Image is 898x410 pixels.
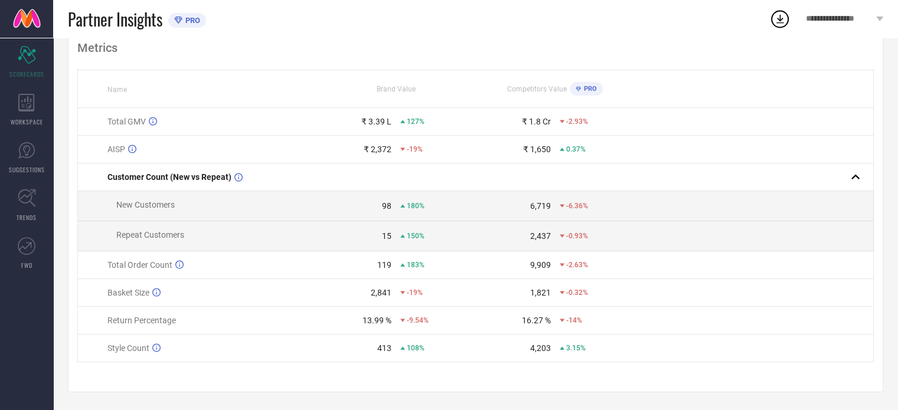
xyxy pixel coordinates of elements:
[77,41,874,55] div: Metrics
[107,117,146,126] span: Total GMV
[116,230,184,240] span: Repeat Customers
[566,232,588,240] span: -0.93%
[522,316,551,325] div: 16.27 %
[407,316,429,324] span: -9.54%
[566,288,588,297] span: -0.32%
[407,145,423,153] span: -19%
[182,16,200,25] span: PRO
[9,70,44,78] span: SCORECARDS
[377,85,416,93] span: Brand Value
[382,201,391,211] div: 98
[581,85,597,93] span: PRO
[407,288,423,297] span: -19%
[507,85,567,93] span: Competitors Value
[9,165,45,174] span: SUGGESTIONS
[107,343,149,353] span: Style Count
[530,343,551,353] div: 4,203
[107,145,125,154] span: AISP
[364,145,391,154] div: ₹ 2,372
[107,260,172,270] span: Total Order Count
[566,261,588,269] span: -2.63%
[377,343,391,353] div: 413
[523,145,551,154] div: ₹ 1,650
[371,288,391,297] div: 2,841
[11,117,43,126] span: WORKSPACE
[107,86,127,94] span: Name
[407,117,424,126] span: 127%
[769,8,791,29] div: Open download list
[382,231,391,241] div: 15
[566,344,586,352] span: 3.15%
[107,288,149,297] span: Basket Size
[407,202,424,210] span: 180%
[68,7,162,31] span: Partner Insights
[566,117,588,126] span: -2.93%
[107,172,231,182] span: Customer Count (New vs Repeat)
[21,261,32,270] span: FWD
[377,260,391,270] div: 119
[361,117,391,126] div: ₹ 3.39 L
[566,145,586,153] span: 0.37%
[407,232,424,240] span: 150%
[407,344,424,352] span: 108%
[407,261,424,269] span: 183%
[530,288,551,297] div: 1,821
[116,200,175,209] span: New Customers
[530,231,551,241] div: 2,437
[566,202,588,210] span: -6.36%
[107,316,176,325] span: Return Percentage
[530,201,551,211] div: 6,719
[363,316,391,325] div: 13.99 %
[522,117,551,126] div: ₹ 1.8 Cr
[530,260,551,270] div: 9,909
[566,316,582,324] span: -14%
[17,213,37,222] span: TRENDS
